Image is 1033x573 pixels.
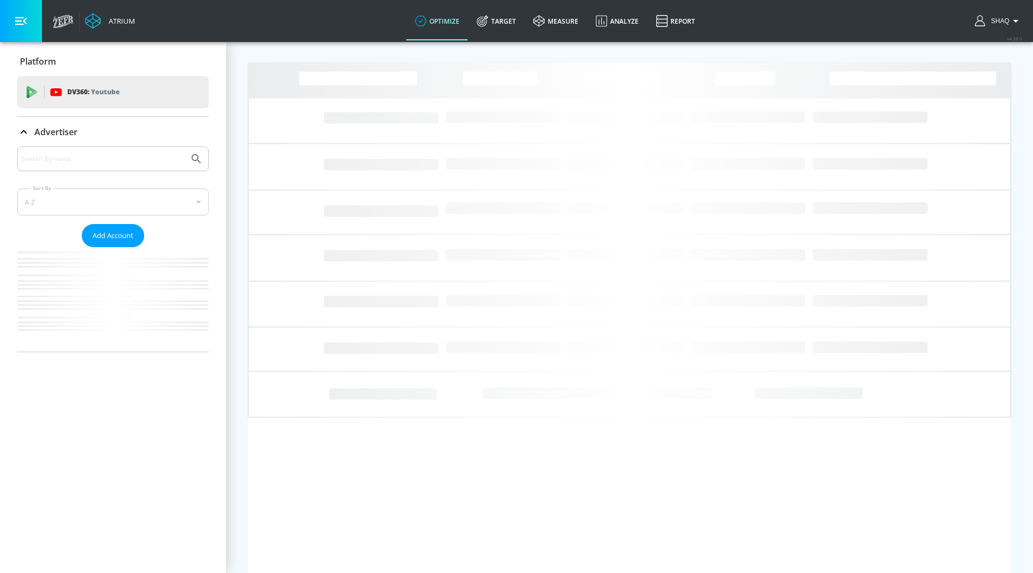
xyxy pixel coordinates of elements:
[85,13,135,29] a: Atrium
[104,16,135,26] div: Atrium
[91,86,119,97] p: Youtube
[34,126,77,138] p: Advertiser
[647,2,704,40] a: Report
[22,152,185,166] input: Search by name
[20,55,56,67] p: Platform
[17,117,209,147] div: Advertiser
[587,2,647,40] a: Analyze
[975,15,1022,27] button: Shaq
[93,229,133,242] span: Add Account
[82,224,144,247] button: Add Account
[468,2,525,40] a: Target
[31,185,54,192] label: Sort By
[17,247,209,352] nav: list of Advertiser
[1007,36,1022,41] span: v 4.28.0
[406,2,468,40] a: optimize
[17,146,209,352] div: Advertiser
[17,188,209,215] div: A-Z
[525,2,587,40] a: measure
[987,17,1009,25] span: login as: shaquille.huang@zefr.com
[67,86,119,98] p: DV360:
[17,46,209,76] div: Platform
[17,76,209,108] div: DV360: Youtube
